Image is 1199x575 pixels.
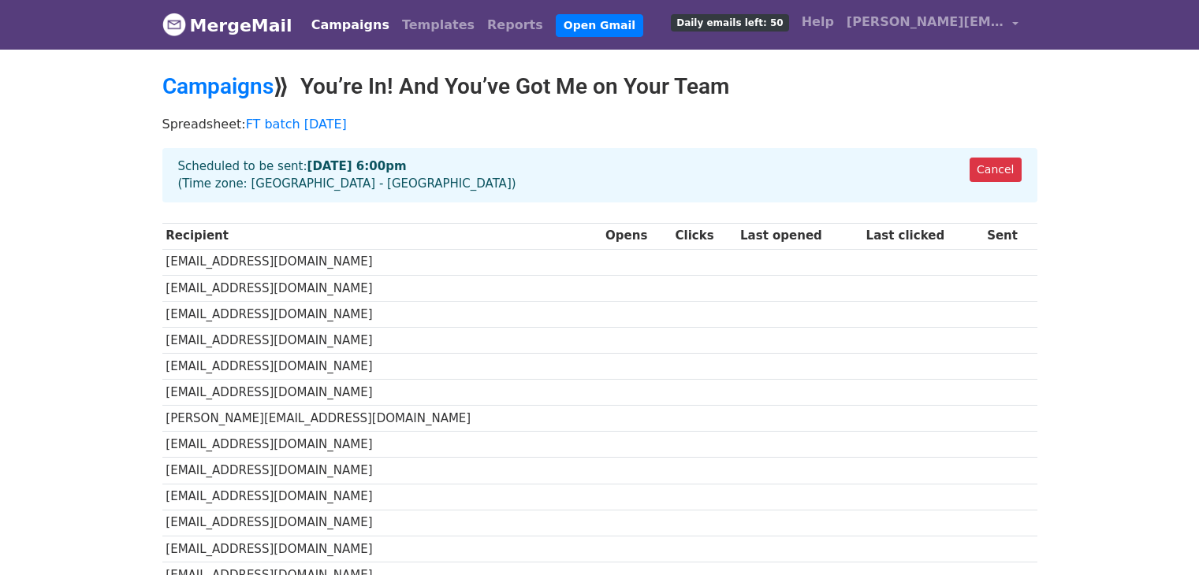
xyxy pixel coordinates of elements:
[162,484,602,510] td: [EMAIL_ADDRESS][DOMAIN_NAME]
[556,14,643,37] a: Open Gmail
[305,9,396,41] a: Campaigns
[862,223,984,249] th: Last clicked
[601,223,671,249] th: Opens
[672,223,737,249] th: Clicks
[162,510,602,536] td: [EMAIL_ADDRESS][DOMAIN_NAME]
[162,9,292,42] a: MergeMail
[970,158,1021,182] a: Cancel
[307,159,407,173] strong: [DATE] 6:00pm
[162,327,602,353] td: [EMAIL_ADDRESS][DOMAIN_NAME]
[162,536,602,562] td: [EMAIL_ADDRESS][DOMAIN_NAME]
[162,249,602,275] td: [EMAIL_ADDRESS][DOMAIN_NAME]
[162,380,602,406] td: [EMAIL_ADDRESS][DOMAIN_NAME]
[162,458,602,484] td: [EMAIL_ADDRESS][DOMAIN_NAME]
[246,117,347,132] a: FT batch [DATE]
[162,223,602,249] th: Recipient
[162,73,274,99] a: Campaigns
[983,223,1037,249] th: Sent
[162,148,1037,202] div: Scheduled to be sent: (Time zone: [GEOGRAPHIC_DATA] - [GEOGRAPHIC_DATA])
[396,9,481,41] a: Templates
[795,6,840,38] a: Help
[162,73,1037,100] h2: ⟫ You’re In! And You’ve Got Me on Your Team
[162,432,602,458] td: [EMAIL_ADDRESS][DOMAIN_NAME]
[162,116,1037,132] p: Spreadsheet:
[736,223,862,249] th: Last opened
[162,406,602,432] td: [PERSON_NAME][EMAIL_ADDRESS][DOMAIN_NAME]
[162,13,186,36] img: MergeMail logo
[162,301,602,327] td: [EMAIL_ADDRESS][DOMAIN_NAME]
[847,13,1004,32] span: [PERSON_NAME][EMAIL_ADDRESS]
[665,6,795,38] a: Daily emails left: 50
[671,14,788,32] span: Daily emails left: 50
[162,275,602,301] td: [EMAIL_ADDRESS][DOMAIN_NAME]
[162,354,602,380] td: [EMAIL_ADDRESS][DOMAIN_NAME]
[481,9,549,41] a: Reports
[840,6,1025,43] a: [PERSON_NAME][EMAIL_ADDRESS]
